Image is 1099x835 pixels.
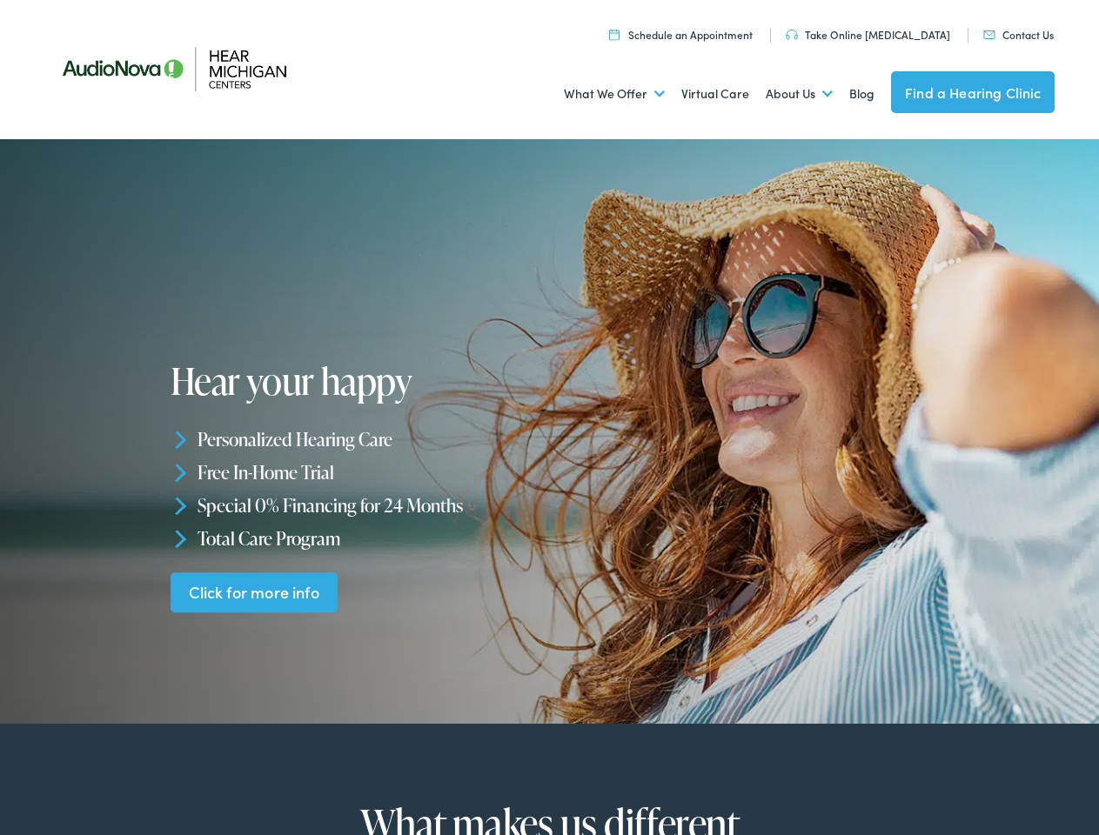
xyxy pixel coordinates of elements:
li: Free In-Home Trial [171,456,555,489]
a: What We Offer [564,62,665,126]
a: Virtual Care [681,62,749,126]
img: utility icon [983,30,995,39]
a: About Us [766,62,833,126]
a: Schedule an Appointment [609,27,753,42]
a: Find a Hearing Clinic [891,71,1055,113]
a: Blog [849,62,875,126]
img: utility icon [609,29,620,40]
img: utility icon [786,30,798,40]
a: Contact Us [983,27,1054,42]
h1: Hear your happy [171,361,555,401]
li: Special 0% Financing for 24 Months [171,489,555,522]
li: Total Care Program [171,522,555,555]
a: Click for more info [171,572,338,613]
li: Personalized Hearing Care [171,423,555,456]
a: Take Online [MEDICAL_DATA] [786,27,950,42]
